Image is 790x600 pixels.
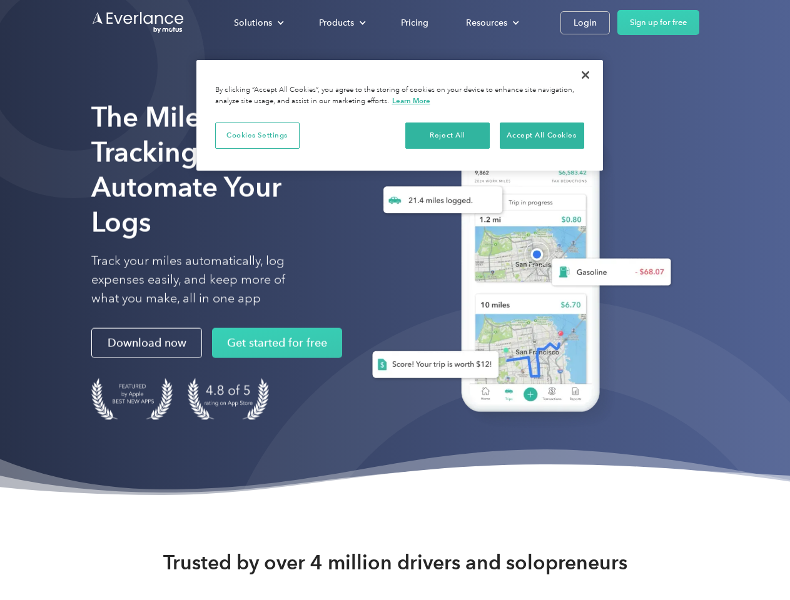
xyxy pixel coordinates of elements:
img: Badge for Featured by Apple Best New Apps [91,378,173,420]
a: Sign up for free [617,10,699,35]
a: Go to homepage [91,11,185,34]
div: Login [574,15,597,31]
div: Privacy [196,60,603,171]
a: Login [560,11,610,34]
a: Download now [91,328,202,358]
div: Resources [453,12,529,34]
a: Pricing [388,12,441,34]
div: Cookie banner [196,60,603,171]
div: Pricing [401,15,428,31]
button: Close [572,61,599,89]
div: Solutions [234,15,272,31]
button: Accept All Cookies [500,122,584,149]
div: By clicking “Accept All Cookies”, you agree to the storing of cookies on your device to enhance s... [215,85,584,107]
strong: Trusted by over 4 million drivers and solopreneurs [163,550,627,575]
p: Track your miles automatically, log expenses easily, and keep more of what you make, all in one app [91,252,315,308]
img: Everlance, mileage tracker app, expense tracking app [352,119,681,431]
button: Cookies Settings [215,122,300,149]
button: Reject All [405,122,490,149]
div: Products [319,15,354,31]
a: Get started for free [212,328,342,358]
div: Resources [466,15,507,31]
div: Solutions [221,12,294,34]
div: Products [306,12,376,34]
img: 4.9 out of 5 stars on the app store [188,378,269,420]
a: More information about your privacy, opens in a new tab [392,96,430,105]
